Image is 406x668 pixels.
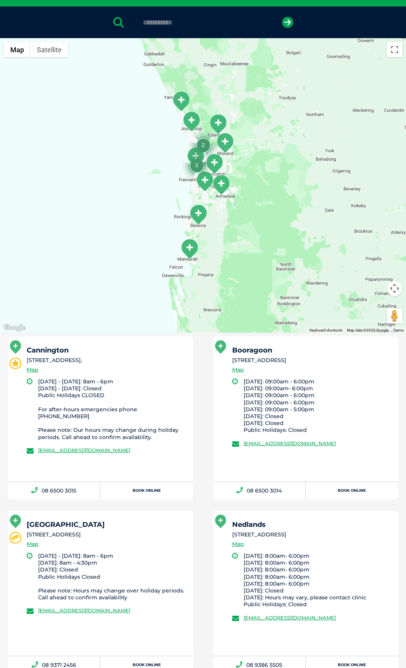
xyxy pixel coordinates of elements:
button: Drag Pegman onto the map to open Street View [387,308,402,324]
a: [EMAIL_ADDRESS][DOMAIN_NAME] [244,615,336,621]
a: [EMAIL_ADDRESS][DOMAIN_NAME] [38,607,130,613]
button: Toggle fullscreen view [387,42,402,57]
li: [STREET_ADDRESS], [27,356,186,364]
a: [EMAIL_ADDRESS][DOMAIN_NAME] [244,440,336,446]
li: [STREET_ADDRESS] [232,531,392,539]
button: Map camera controls [387,281,402,296]
a: Book Online [100,482,193,499]
li: [DATE]: 09:00am - 6:00pm [DATE]: 09:00am- 6:00pm [DATE]: 09:00am - 6:00pm [DATE]: 09:00am - 6:00p... [244,378,392,434]
a: 08 6500 3015 [8,482,100,499]
div: 2 [189,130,218,159]
a: Map [232,365,244,374]
a: 08 6500 3014 [213,482,306,499]
button: Show street map [4,42,30,57]
a: Map [27,540,39,549]
a: Map [27,365,39,374]
div: Armadale [212,174,231,195]
a: [EMAIL_ADDRESS][DOMAIN_NAME] [38,447,130,453]
img: Google [2,323,27,333]
li: [STREET_ADDRESS] [27,531,186,539]
div: 2 [182,151,211,180]
div: Mandurah [180,238,199,259]
li: [DATE] - [DATE]: 8am - 6pm [DATE]: 8am - 4:30pm [DATE]: Closed Public Holidays Closed Please note... [38,552,186,601]
h5: Nedlands [232,521,392,528]
h5: [GEOGRAPHIC_DATA] [27,521,186,528]
h5: Cannington [27,347,186,354]
li: [DATE]: 8:00am- 6:00pm [DATE]: 8:00am- 6:00pm [DATE]: 8:00am- 6:00pm [DATE]: 8:00am- 6:00pm [DATE... [244,552,392,608]
a: Open this area in Google Maps (opens a new window) [2,323,27,333]
span: Map data ©2025 Google [347,328,388,332]
div: Ellenbrook [209,114,228,135]
button: Show satellite imagery [30,42,68,57]
div: Midland [215,132,234,153]
li: [STREET_ADDRESS] [232,356,392,364]
div: Joondalup [182,111,201,132]
div: Cockburn [195,171,214,192]
div: Butler [172,91,191,112]
button: Keyboard shortcuts [310,328,342,333]
a: Map [232,540,244,549]
a: Terms (opens in new tab) [393,328,404,332]
li: [DATE] - [DATE]: 8am - 6pm [DATE] - [DATE]: Closed Public Holidays CLOSED For after-hours emergen... [38,378,186,441]
h5: Booragoon [232,347,392,354]
a: Book Online [306,482,398,499]
div: Nedlands [186,147,205,168]
div: Cannington [205,153,224,174]
div: Baldivis [189,204,208,225]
